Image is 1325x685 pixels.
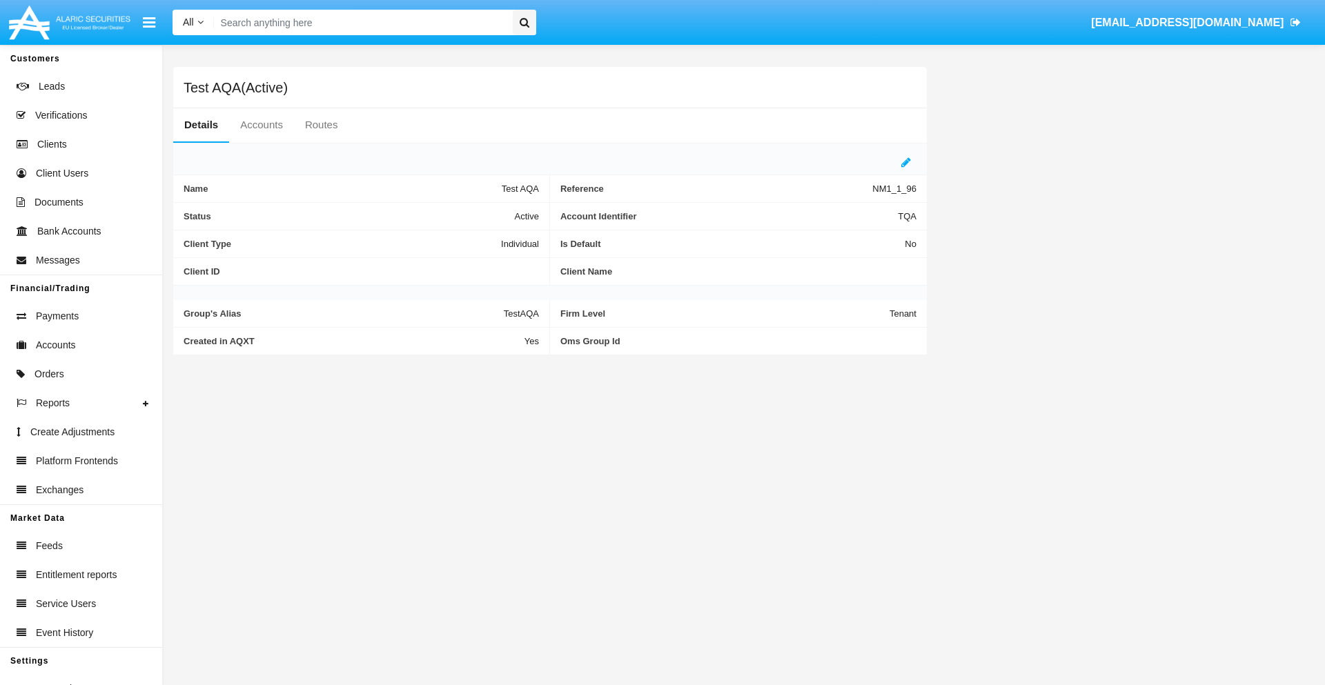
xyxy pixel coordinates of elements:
span: No [905,239,916,249]
span: Messages [36,253,80,268]
span: Client ID [184,266,539,277]
span: Clients [37,137,67,152]
span: Test AQA [502,183,539,194]
span: Individual [501,239,539,249]
span: Group's Alias [184,308,504,319]
span: Oms Group Id [560,336,916,346]
span: Reference [560,183,872,194]
span: Client Name [560,266,916,277]
span: Name [184,183,502,194]
span: Orders [35,367,64,381]
span: Account Identifier [560,211,898,221]
span: Firm Level [560,308,890,319]
span: Service Users [36,597,96,611]
span: Feeds [36,539,63,553]
span: Payments [36,309,79,324]
span: Event History [36,626,93,640]
a: [EMAIL_ADDRESS][DOMAIN_NAME] [1085,3,1308,42]
span: Exchanges [36,483,84,497]
span: TQA [898,211,916,221]
span: Status [184,211,515,221]
span: Client Type [184,239,501,249]
a: Routes [294,108,349,141]
span: Accounts [36,338,76,353]
span: All [183,17,194,28]
h5: Test AQA(Active) [184,82,288,93]
span: Is Default [560,239,905,249]
span: Create Adjustments [30,425,115,439]
span: Verifications [35,108,87,123]
span: [EMAIL_ADDRESS][DOMAIN_NAME] [1091,17,1284,28]
span: Tenant [890,308,916,319]
span: Client Users [36,166,88,181]
span: Entitlement reports [36,568,117,582]
a: Accounts [229,108,294,141]
span: Platform Frontends [36,454,118,468]
span: Bank Accounts [37,224,101,239]
input: Search [214,10,508,35]
span: Yes [524,336,539,346]
span: Active [515,211,539,221]
span: NM1_1_96 [872,183,916,194]
span: Reports [36,396,70,410]
img: Logo image [7,2,132,43]
a: All [173,15,214,30]
span: Leads [39,79,65,94]
a: Details [173,108,229,141]
span: TestAQA [504,308,539,319]
span: Created in AQXT [184,336,524,346]
span: Documents [35,195,84,210]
